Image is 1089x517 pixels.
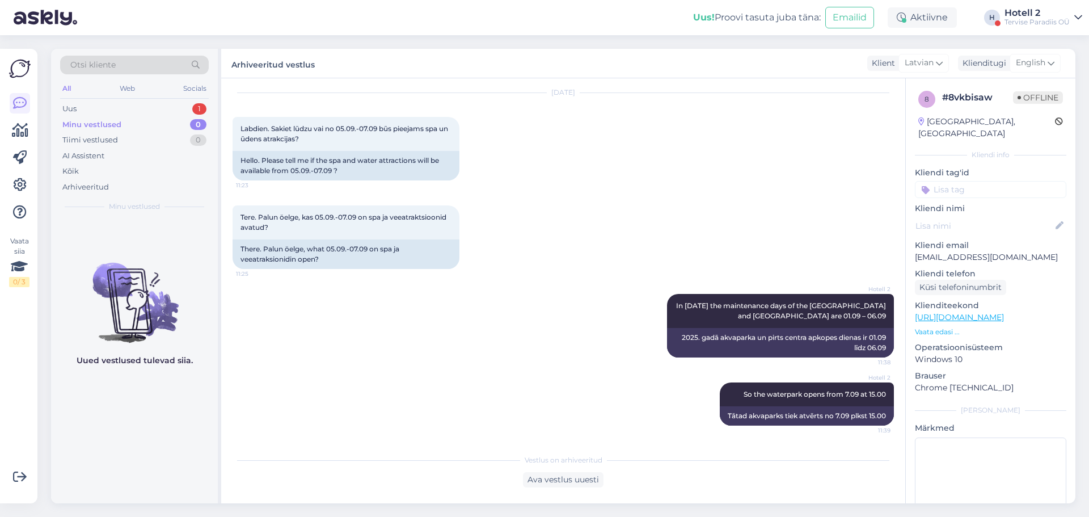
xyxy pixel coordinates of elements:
[720,406,894,426] div: Tātad akvaparks tiek atvērts no 7.09 plkst 15.00
[915,203,1066,215] p: Kliendi nimi
[905,57,934,69] span: Latvian
[117,81,137,96] div: Web
[915,251,1066,263] p: [EMAIL_ADDRESS][DOMAIN_NAME]
[62,134,118,146] div: Tiimi vestlused
[915,167,1066,179] p: Kliendi tag'id
[915,300,1066,312] p: Klienditeekond
[848,426,890,435] span: 11:39
[60,81,73,96] div: All
[62,103,77,115] div: Uus
[915,422,1066,434] p: Märkmed
[62,166,79,177] div: Kõik
[236,270,278,278] span: 11:25
[9,58,31,79] img: Askly Logo
[915,220,1053,232] input: Lisa nimi
[693,12,715,23] b: Uus!
[9,277,29,287] div: 0 / 3
[236,181,278,190] span: 11:23
[848,358,890,367] span: 11:38
[915,327,1066,337] p: Vaata edasi ...
[925,95,929,103] span: 8
[1004,9,1070,18] div: Hotell 2
[240,213,448,232] span: Tere. Palun öelge, kas 05.09.-07.09 on spa ja veeatraktsioonid avatud?
[915,354,1066,365] p: Windows 10
[1004,9,1082,27] a: Hotell 2Tervise Paradiis OÜ
[233,151,459,180] div: Hello. Please tell me if the spa and water attractions will be available from 05.09.-07.09 ?
[1004,18,1070,27] div: Tervise Paradiis OÜ
[525,455,602,465] span: Vestlus on arhiveeritud
[70,59,116,71] span: Otsi kliente
[942,91,1013,104] div: # 8vkbisaw
[915,280,1006,295] div: Küsi telefoninumbrit
[888,7,957,28] div: Aktiivne
[915,150,1066,160] div: Kliendi info
[915,405,1066,415] div: [PERSON_NAME]
[958,57,1006,69] div: Klienditugi
[825,7,874,28] button: Emailid
[918,116,1055,140] div: [GEOGRAPHIC_DATA], [GEOGRAPHIC_DATA]
[62,182,109,193] div: Arhiveeritud
[848,285,890,293] span: Hotell 2
[848,373,890,382] span: Hotell 2
[1016,57,1045,69] span: English
[240,124,450,143] span: Labdien. Sakiet lūdzu vai no 05.09.-07.09 būs pieejams spa un ūdens atrakcijas?
[915,268,1066,280] p: Kliendi telefon
[915,181,1066,198] input: Lisa tag
[676,301,888,320] span: In [DATE] the maintenance days of the [GEOGRAPHIC_DATA] and [GEOGRAPHIC_DATA] are 01.09 – 06.09
[231,56,315,71] label: Arhiveeritud vestlus
[1013,91,1063,104] span: Offline
[915,382,1066,394] p: Chrome [TECHNICAL_ID]
[190,119,206,131] div: 0
[62,119,121,131] div: Minu vestlused
[744,390,886,398] span: So the waterpark opens from 7.09 at 15.00
[190,134,206,146] div: 0
[192,103,206,115] div: 1
[233,87,894,98] div: [DATE]
[181,81,209,96] div: Socials
[984,10,1000,26] div: H
[867,57,895,69] div: Klient
[62,150,104,162] div: AI Assistent
[109,201,160,212] span: Minu vestlused
[77,355,193,367] p: Uued vestlused tulevad siia.
[915,312,1004,322] a: [URL][DOMAIN_NAME]
[51,242,218,344] img: No chats
[667,328,894,358] div: 2025. gadā akvaparka un pirts centra apkopes dienas ir 01.09 līdz 06.09
[915,239,1066,251] p: Kliendi email
[9,236,29,287] div: Vaata siia
[915,342,1066,354] p: Operatsioonisüsteem
[693,11,821,24] div: Proovi tasuta juba täna:
[915,370,1066,382] p: Brauser
[233,239,459,269] div: There. Palun öelge, what 05.09.-07.09 on spa ja veeatraksionidin open?
[523,472,603,487] div: Ava vestlus uuesti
